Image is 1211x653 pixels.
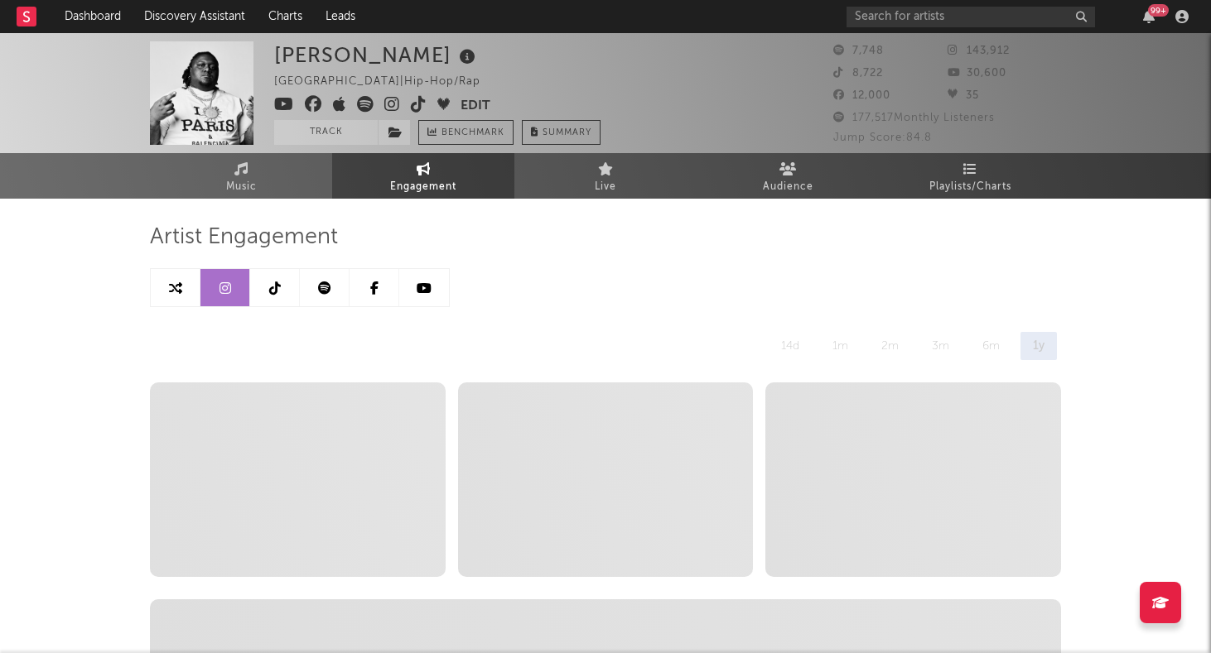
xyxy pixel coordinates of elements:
[833,132,932,143] span: Jump Score: 84.8
[461,96,490,117] button: Edit
[522,120,601,145] button: Summary
[769,332,812,360] div: 14d
[274,41,480,69] div: [PERSON_NAME]
[274,72,499,92] div: [GEOGRAPHIC_DATA] | Hip-Hop/Rap
[820,332,861,360] div: 1m
[418,120,514,145] a: Benchmark
[919,332,962,360] div: 3m
[948,68,1006,79] span: 30,600
[879,153,1061,199] a: Playlists/Charts
[595,177,616,197] span: Live
[441,123,504,143] span: Benchmark
[1143,10,1155,23] button: 99+
[833,90,890,101] span: 12,000
[150,153,332,199] a: Music
[929,177,1011,197] span: Playlists/Charts
[274,120,378,145] button: Track
[948,46,1010,56] span: 143,912
[514,153,697,199] a: Live
[390,177,456,197] span: Engagement
[869,332,911,360] div: 2m
[150,228,338,247] span: Artist Engagement
[543,128,591,137] span: Summary
[1020,332,1057,360] div: 1y
[833,113,995,123] span: 177,517 Monthly Listeners
[763,177,813,197] span: Audience
[332,153,514,199] a: Engagement
[226,177,257,197] span: Music
[833,46,884,56] span: 7,748
[833,68,883,79] span: 8,722
[1148,4,1169,17] div: 99 +
[847,7,1095,27] input: Search for artists
[948,90,979,101] span: 35
[697,153,879,199] a: Audience
[970,332,1012,360] div: 6m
